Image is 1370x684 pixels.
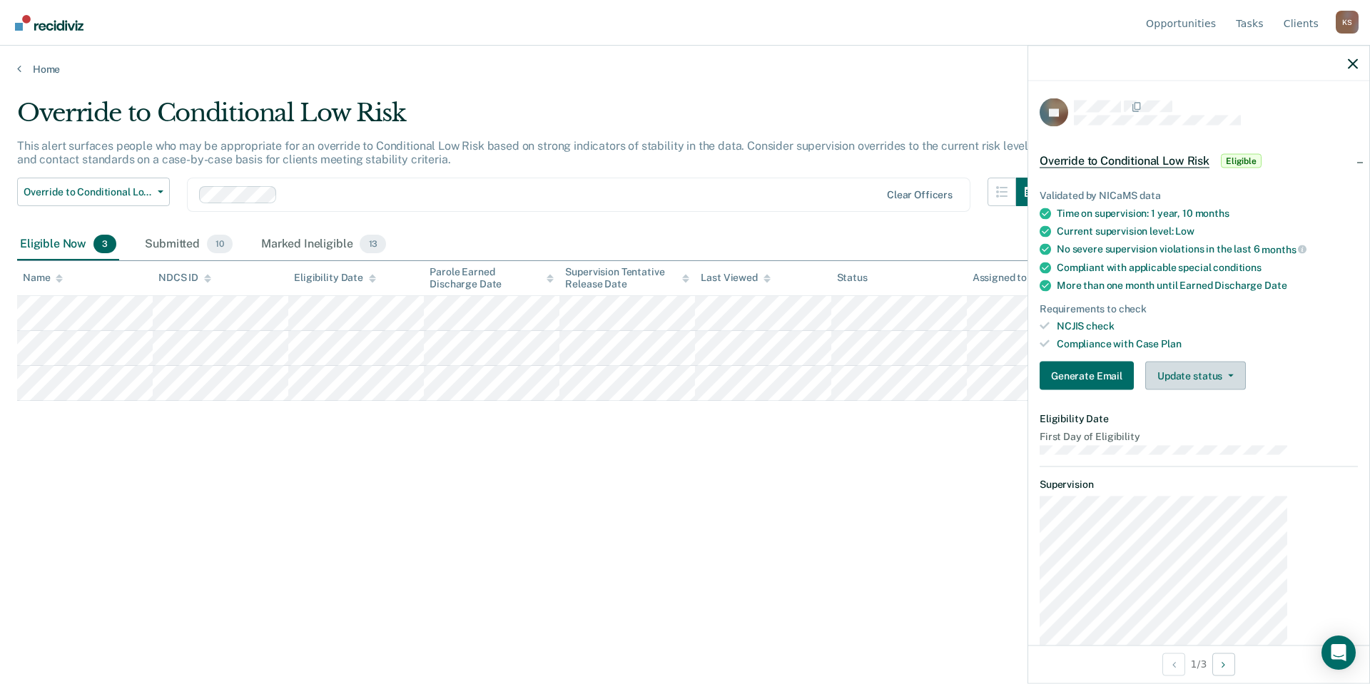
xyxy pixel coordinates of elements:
span: 10 [207,235,233,253]
div: Override to Conditional Low RiskEligible [1028,138,1369,184]
span: Plan [1161,338,1181,349]
div: Compliant with applicable special [1057,261,1358,273]
div: Parole Earned Discharge Date [430,266,554,290]
div: Status [837,272,868,284]
div: Submitted [142,229,235,260]
div: Requirements to check [1040,302,1358,315]
dt: First Day of Eligibility [1040,430,1358,442]
div: NCJIS [1057,320,1358,332]
span: months [1262,243,1306,255]
span: 3 [93,235,116,253]
div: Time on supervision: 1 year, 10 [1057,208,1358,220]
dt: Supervision [1040,479,1358,491]
span: conditions [1213,261,1262,272]
div: Open Intercom Messenger [1321,635,1356,670]
div: Last Viewed [701,272,770,284]
button: Profile dropdown button [1336,11,1359,34]
div: Override to Conditional Low Risk [17,98,1045,139]
div: Marked Ineligible [258,229,389,260]
span: Low [1175,225,1194,237]
span: check [1086,320,1114,332]
button: Generate Email [1040,362,1134,390]
dt: Eligibility Date [1040,413,1358,425]
span: 13 [360,235,386,253]
img: Recidiviz [15,15,83,31]
a: Navigate to form link [1040,362,1140,390]
a: Home [17,63,1353,76]
button: Next Opportunity [1212,653,1235,675]
span: Override to Conditional Low Risk [1040,154,1209,168]
div: No severe supervision violations in the last 6 [1057,243,1358,256]
span: Override to Conditional Low Risk [24,186,152,198]
button: Previous Opportunity [1162,653,1185,675]
div: Compliance with Case [1057,338,1358,350]
div: Name [23,272,63,284]
div: Clear officers [887,189,953,201]
div: Assigned to [973,272,1040,284]
div: NDCS ID [158,272,211,284]
div: More than one month until Earned Discharge [1057,279,1358,291]
div: Eligibility Date [294,272,376,284]
p: This alert surfaces people who may be appropriate for an override to Conditional Low Risk based o... [17,139,1034,166]
div: Eligible Now [17,229,119,260]
div: Validated by NICaMS data [1040,190,1358,202]
button: Update status [1145,362,1246,390]
span: Eligible [1221,154,1262,168]
div: K S [1336,11,1359,34]
div: Supervision Tentative Release Date [565,266,689,290]
div: 1 / 3 [1028,645,1369,683]
span: Date [1264,279,1287,290]
span: months [1195,208,1229,219]
div: Current supervision level: [1057,225,1358,238]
